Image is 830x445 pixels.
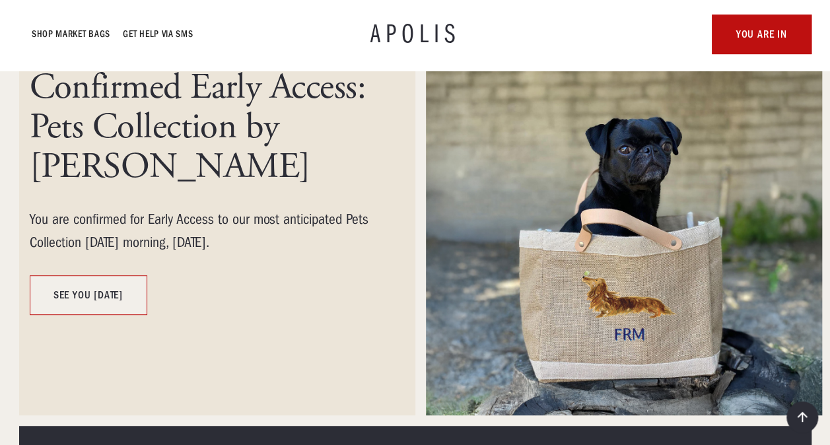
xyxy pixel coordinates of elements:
[30,275,147,315] a: see you [DATE]
[30,68,373,187] h1: Confirmed Early Access: Pets Collection by [PERSON_NAME]
[370,21,460,48] a: APOLIS
[30,208,373,254] div: You are confirmed for Early Access to our most anticipated Pets Collection [DATE] morning, [DATE].
[32,26,111,42] a: Shop Market bags
[123,26,193,42] a: GET HELP VIA SMS
[712,15,811,54] a: YOU ARE IN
